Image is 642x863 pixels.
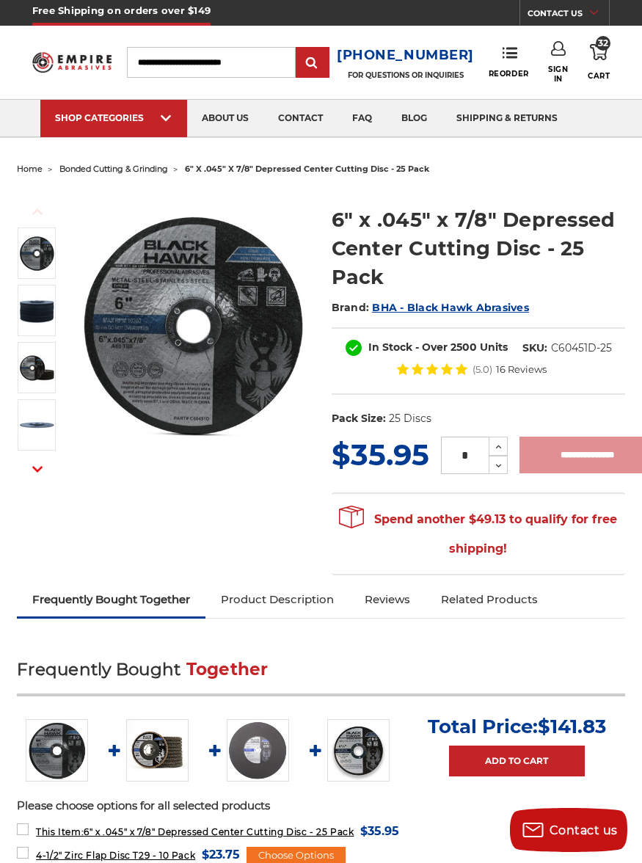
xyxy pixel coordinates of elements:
[588,71,610,81] span: Cart
[74,206,311,443] img: 6" x .045" x 7/8" Depressed Center Type 27 Cut Off Wheel
[332,205,625,291] h1: 6" x .045" x 7/8" Depressed Center Cutting Disc - 25 Pack
[389,411,431,426] dd: 25 Discs
[337,45,474,66] a: [PHONE_NUMBER]
[339,512,617,556] span: Spend another $49.13 to qualify for free shipping!
[596,36,610,51] span: 32
[426,583,553,616] a: Related Products
[55,112,172,123] div: SHOP CATEGORIES
[496,365,547,374] span: 16 Reviews
[338,100,387,137] a: faq
[489,69,529,79] span: Reorder
[20,196,55,227] button: Previous
[26,719,88,782] img: 6" x .045" x 7/8" Depressed Center Type 27 Cut Off Wheel
[480,341,508,354] span: Units
[18,349,55,386] img: 6" x .045" x 7/8" Depressed Center Cut Off Disks
[538,715,606,738] span: $141.83
[17,583,205,616] a: Frequently Bought Together
[510,808,627,852] button: Contact us
[18,292,55,329] img: 6" x .045" x 7/8" Raised Center Cut Off Wheels
[548,65,568,84] span: Sign In
[263,100,338,137] a: contact
[18,235,55,272] img: 6" x .045" x 7/8" Depressed Center Type 27 Cut Off Wheel
[451,341,477,354] span: 2500
[332,301,370,314] span: Brand:
[332,411,386,426] dt: Pack Size:
[372,301,529,314] a: BHA - Black Hawk Abrasives
[187,100,263,137] a: about us
[428,715,606,738] p: Total Price:
[36,850,195,861] span: 4-1/2" Zirc Flap Disc T29 - 10 Pack
[32,47,112,78] img: Empire Abrasives
[551,341,612,356] dd: C60451D-25
[550,823,618,837] span: Contact us
[18,407,55,443] img: depressed center cutting disc 6"
[528,5,609,26] a: CONTACT US
[17,164,43,174] a: home
[360,821,399,841] span: $35.95
[205,583,349,616] a: Product Description
[337,70,474,80] p: FOR QUESTIONS OR INQUIRIES
[387,100,442,137] a: blog
[185,164,429,174] span: 6" x .045" x 7/8" depressed center cutting disc - 25 pack
[368,341,412,354] span: In Stock
[415,341,448,354] span: - Over
[349,583,426,616] a: Reviews
[36,826,84,837] strong: This Item:
[522,341,547,356] dt: SKU:
[17,659,180,680] span: Frequently Bought
[59,164,168,174] a: bonded cutting & grinding
[442,100,572,137] a: shipping & returns
[36,826,354,837] span: 6" x .045" x 7/8" Depressed Center Cutting Disc - 25 Pack
[17,798,625,815] p: Please choose options for all selected products
[449,746,585,776] a: Add to Cart
[332,437,429,473] span: $35.95
[20,454,55,485] button: Next
[298,48,327,78] input: Submit
[489,46,529,78] a: Reorder
[473,365,492,374] span: (5.0)
[186,659,269,680] span: Together
[588,41,610,83] a: 32 Cart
